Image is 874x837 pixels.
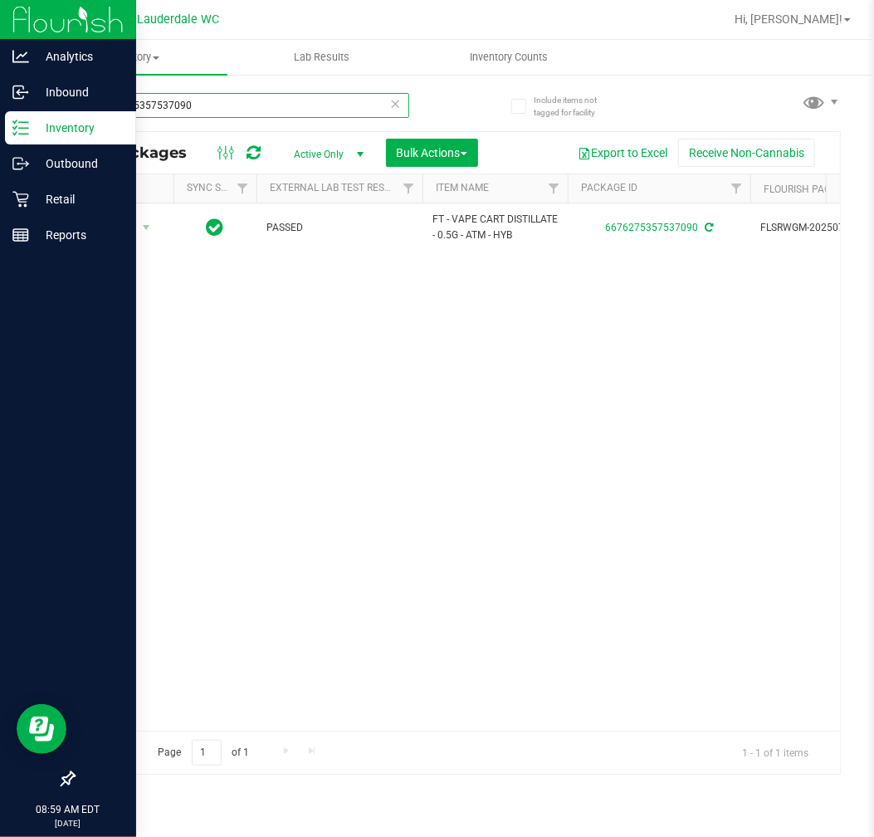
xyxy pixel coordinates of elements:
[270,182,400,193] a: External Lab Test Result
[540,174,568,203] a: Filter
[271,50,372,65] span: Lab Results
[723,174,750,203] a: Filter
[567,139,678,167] button: Export to Excel
[120,12,219,27] span: Ft. Lauderdale WC
[386,139,478,167] button: Bulk Actions
[29,118,129,138] p: Inventory
[432,212,558,243] span: FT - VAPE CART DISTILLATE - 0.5G - ATM - HYB
[229,174,256,203] a: Filter
[702,222,713,233] span: Sync from Compliance System
[144,740,263,766] span: Page of 1
[266,220,413,236] span: PASSED
[12,227,29,243] inline-svg: Reports
[447,50,570,65] span: Inventory Counts
[678,139,815,167] button: Receive Non-Cannabis
[581,182,637,193] a: Package ID
[29,46,129,66] p: Analytics
[735,12,842,26] span: Hi, [PERSON_NAME]!
[29,82,129,102] p: Inbound
[12,48,29,65] inline-svg: Analytics
[12,191,29,208] inline-svg: Retail
[605,222,698,233] a: 6676275357537090
[397,146,467,159] span: Bulk Actions
[17,704,66,754] iframe: Resource center
[390,93,402,115] span: Clear
[415,40,603,75] a: Inventory Counts
[534,94,617,119] span: Include items not tagged for facility
[7,817,129,830] p: [DATE]
[436,182,489,193] a: Item Name
[136,216,157,239] span: select
[192,740,222,766] input: 1
[395,174,422,203] a: Filter
[729,740,822,765] span: 1 - 1 of 1 items
[764,184,868,195] a: Flourish Package ID
[86,144,203,162] span: All Packages
[187,182,251,193] a: Sync Status
[12,84,29,100] inline-svg: Inbound
[29,154,129,174] p: Outbound
[12,120,29,136] inline-svg: Inventory
[207,216,224,239] span: In Sync
[7,802,129,817] p: 08:59 AM EDT
[73,93,409,118] input: Search Package ID, Item Name, SKU, Lot or Part Number...
[227,40,415,75] a: Lab Results
[29,225,129,245] p: Reports
[12,155,29,172] inline-svg: Outbound
[29,189,129,209] p: Retail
